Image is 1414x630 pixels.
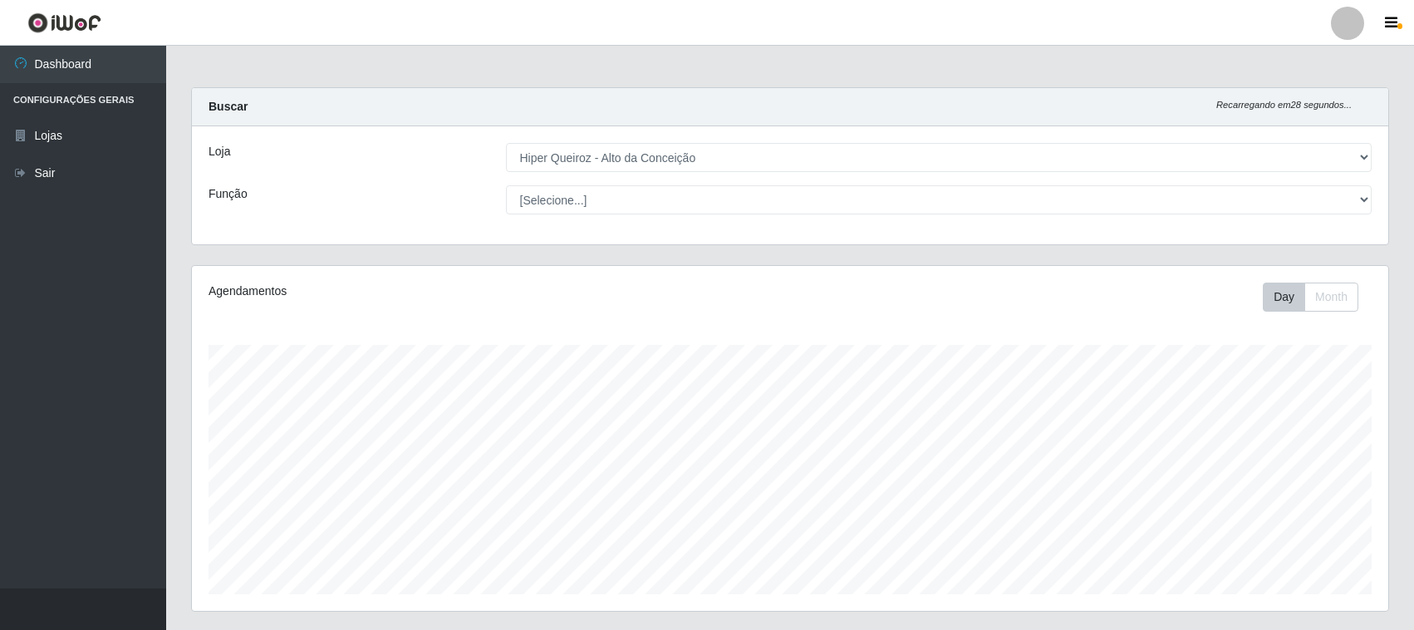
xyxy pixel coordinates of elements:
div: First group [1263,283,1358,312]
div: Agendamentos [209,283,679,300]
div: Toolbar with button groups [1263,283,1372,312]
strong: Buscar [209,100,248,113]
label: Função [209,185,248,203]
label: Loja [209,143,230,160]
button: Day [1263,283,1305,312]
img: CoreUI Logo [27,12,101,33]
button: Month [1304,283,1358,312]
i: Recarregando em 28 segundos... [1216,100,1352,110]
